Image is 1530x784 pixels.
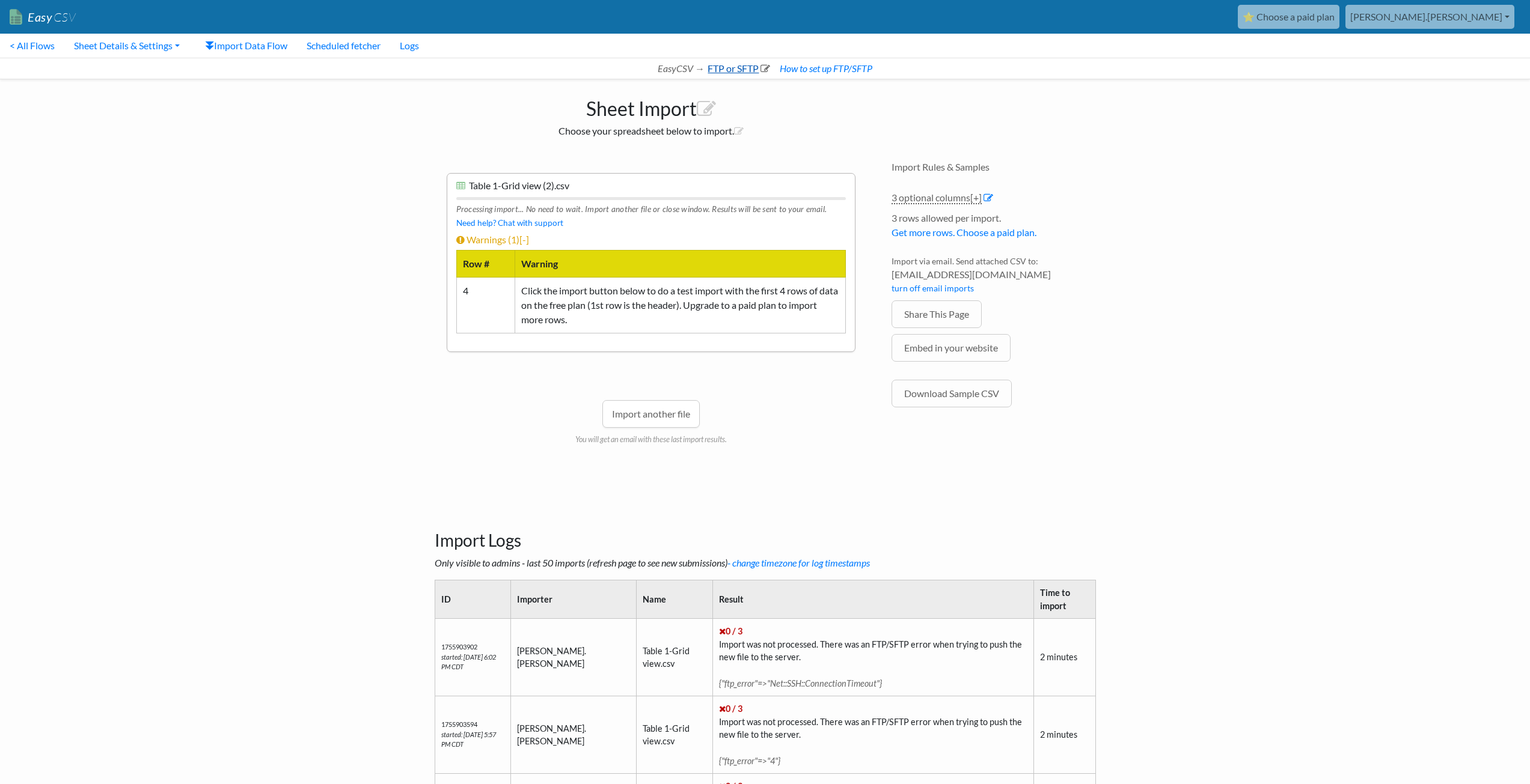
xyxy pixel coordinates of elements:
a: EasyCSV [10,5,76,29]
h1: Sheet Import [435,91,868,120]
th: Warning [515,251,845,278]
a: Get more rows. Choose a paid plan. [892,226,1036,238]
td: [PERSON_NAME].[PERSON_NAME] [511,619,637,696]
a: Logs [390,34,429,58]
a: Need help? Chat with support [456,218,563,228]
td: Click the import button below to do a test import with the first 4 rows of data on the free plan ... [515,278,845,333]
span: Table 1-Grid view (2).csv [469,180,569,191]
span: [-] [519,234,529,245]
a: FTP or SFTP [706,62,770,74]
td: 2 minutes [1034,619,1095,696]
span: 0 / 3 [719,703,742,714]
span: [EMAIL_ADDRESS][DOMAIN_NAME] [892,267,1096,282]
td: [PERSON_NAME].[PERSON_NAME] [511,696,637,774]
span: {"ftp_error"=>"Net::SSH::ConnectionTimeout"} [719,678,882,688]
h2: Choose your spreadsheet below to import. [435,125,868,136]
td: Import was not processed. There was an FTP/SFTP error when trying to push the new file to the ser... [712,696,1034,774]
i: started: [DATE] 5:57 PM CDT [441,731,496,749]
a: turn off email imports [892,283,974,293]
th: Time to import [1034,580,1095,618]
a: Embed in your website [892,334,1011,362]
td: Table 1-Grid view.csv [637,696,713,774]
td: Table 1-Grid view.csv [637,619,713,696]
th: Name [637,580,713,618]
th: Importer [511,580,637,618]
td: 2 minutes [1034,696,1095,774]
a: Scheduled fetcher [297,34,390,58]
a: Download Sample CSV [892,380,1012,407]
td: 1755903594 [435,696,511,774]
th: ID [435,580,511,618]
a: How to set up FTP/SFTP [778,62,872,74]
iframe: Drift Widget Chat Controller [1470,724,1516,770]
span: CSV [52,10,76,25]
a: [PERSON_NAME].[PERSON_NAME] [1345,5,1514,29]
th: Result [712,580,1034,618]
a: - change timezone for log timestamps [727,557,870,568]
span: {"ftp_error"=>"4"} [719,756,780,766]
td: Import was not processed. There was an FTP/SFTP error when trying to push the new file to the ser... [712,619,1034,696]
a: ⭐ Choose a paid plan [1238,5,1339,29]
span: [+] [970,192,982,203]
div: Processing import... No need to wait. Import another file or close window. Results will be sent t... [456,200,846,215]
a: Sheet Details & Settings [64,34,189,58]
p: You will get an email with these last import results. [447,428,855,445]
a: Import Data Flow [195,34,297,58]
i: Only visible to admins - last 50 imports (refresh page to see new submissions) [435,557,870,568]
td: 1755903902 [435,619,511,696]
span: 1 [511,234,516,245]
a: Share This Page [892,300,982,328]
i: started: [DATE] 6:02 PM CDT [441,653,496,671]
a: Import another file [602,400,700,428]
li: Import via email. Send attached CSV to: [892,255,1096,300]
span: 0 / 3 [719,626,742,636]
h3: Import Logs [435,500,1096,551]
a: Warnings (1)[-] [456,234,529,245]
li: 3 rows allowed per import. [892,211,1096,246]
td: 4 [456,278,515,333]
th: Row # [456,251,515,278]
h4: Import Rules & Samples [892,161,1096,172]
i: EasyCSV → [658,62,705,74]
a: 3 optional columns[+] [892,192,982,204]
